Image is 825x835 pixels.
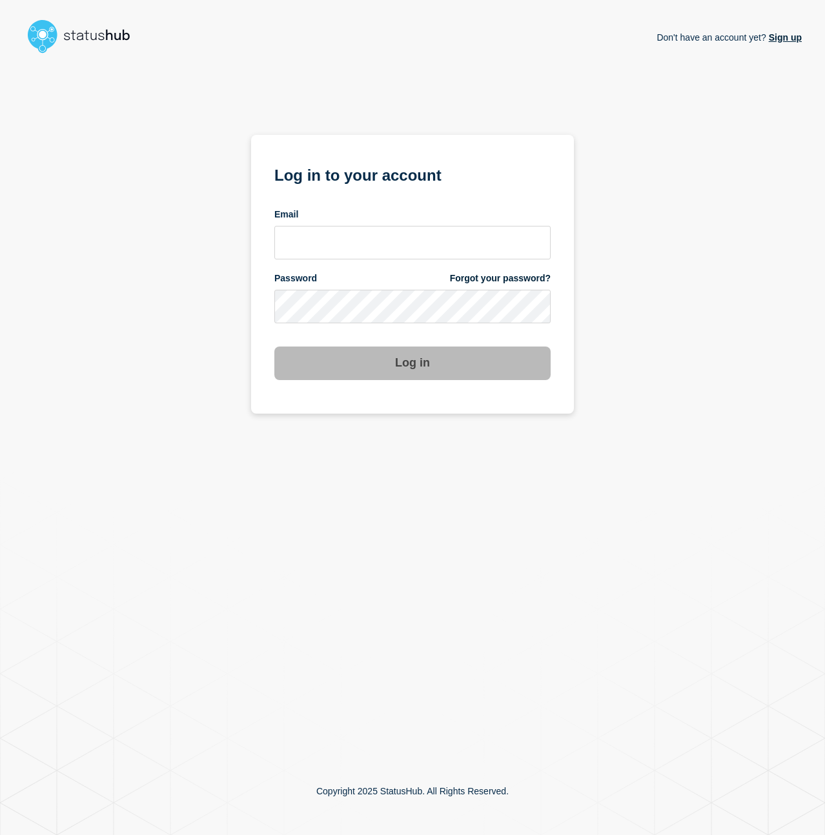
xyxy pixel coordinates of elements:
span: Password [274,272,317,285]
p: Copyright 2025 StatusHub. All Rights Reserved. [316,786,509,796]
span: Email [274,208,298,221]
input: password input [274,290,551,323]
p: Don't have an account yet? [657,22,802,53]
a: Sign up [766,32,802,43]
h1: Log in to your account [274,162,551,186]
img: StatusHub logo [23,15,146,57]
input: email input [274,226,551,259]
button: Log in [274,347,551,380]
a: Forgot your password? [450,272,551,285]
